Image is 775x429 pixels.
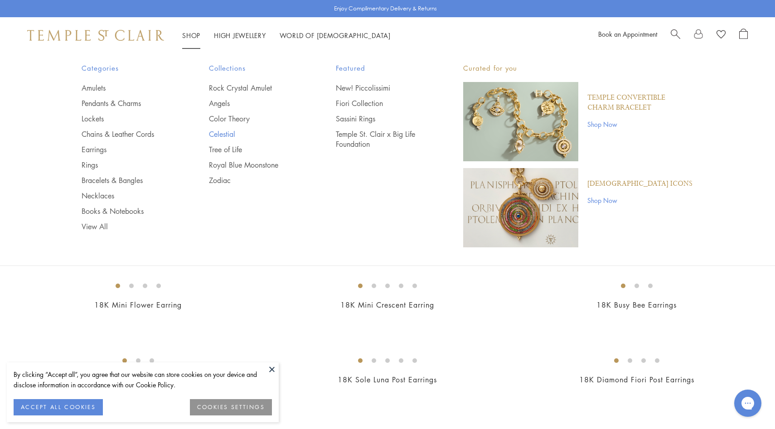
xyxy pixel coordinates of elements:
a: ShopShop [182,31,200,40]
a: [DEMOGRAPHIC_DATA] Icons [587,179,693,189]
a: Shop Now [587,119,693,129]
a: Chains & Leather Cords [82,129,173,139]
a: 18K Mini Crescent Earring [340,300,434,310]
a: 18K Mini Flower Earring [94,300,182,310]
a: Search [671,29,680,42]
a: Rock Crystal Amulet [209,83,300,93]
a: View All [82,222,173,231]
a: Bracelets & Bangles [82,175,173,185]
a: New! Piccolissimi [336,83,427,93]
a: View Wishlist [717,29,726,42]
a: High JewelleryHigh Jewellery [214,31,266,40]
a: Rings [82,160,173,170]
a: Earrings [82,145,173,154]
a: Amulets [82,83,173,93]
button: ACCEPT ALL COOKIES [14,399,103,415]
a: Color Theory [209,114,300,124]
a: Zodiac [209,175,300,185]
iframe: Gorgias live chat messenger [730,386,766,420]
a: Temple Convertible Charm Bracelet [587,93,693,113]
nav: Main navigation [182,30,391,41]
a: 18K Sole Luna Post Earrings [338,375,437,385]
a: Fiori Collection [336,98,427,108]
a: Tree of Life [209,145,300,154]
img: Temple St. Clair [27,30,164,41]
p: Enjoy Complimentary Delivery & Returns [334,4,437,13]
a: Shop Now [587,195,693,205]
a: Pendants & Charms [82,98,173,108]
a: Necklaces [82,191,173,201]
a: Lockets [82,114,173,124]
a: Celestial [209,129,300,139]
a: Books & Notebooks [82,206,173,216]
div: By clicking “Accept all”, you agree that our website can store cookies on your device and disclos... [14,369,272,390]
button: COOKIES SETTINGS [190,399,272,415]
a: Angels [209,98,300,108]
span: Featured [336,63,427,74]
p: Curated for you [463,63,693,74]
a: World of [DEMOGRAPHIC_DATA]World of [DEMOGRAPHIC_DATA] [280,31,391,40]
a: 18K Busy Bee Earrings [596,300,677,310]
a: Open Shopping Bag [739,29,748,42]
a: 18K Diamond Fiori Post Earrings [579,375,694,385]
a: Sassini Rings [336,114,427,124]
span: Categories [82,63,173,74]
a: Temple St. Clair x Big Life Foundation [336,129,427,149]
span: Collections [209,63,300,74]
a: Royal Blue Moonstone [209,160,300,170]
a: Book an Appointment [598,29,657,39]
